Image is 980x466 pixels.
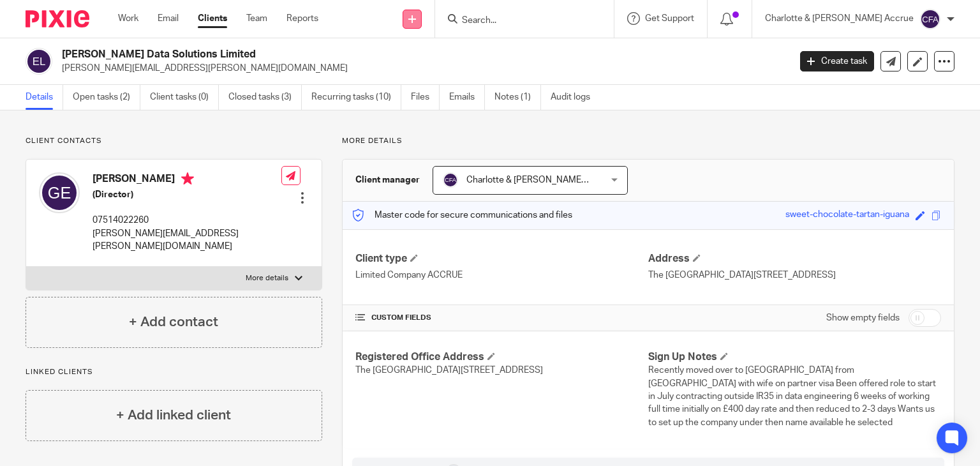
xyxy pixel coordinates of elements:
a: Reports [286,12,318,25]
a: Closed tasks (3) [228,85,302,110]
input: Search [461,15,575,27]
a: Clients [198,12,227,25]
p: Client contacts [26,136,322,146]
a: Email [158,12,179,25]
img: Pixie [26,10,89,27]
h4: Sign Up Notes [648,350,941,364]
a: Files [411,85,440,110]
a: Details [26,85,63,110]
a: Create task [800,51,874,71]
h4: Registered Office Address [355,350,648,364]
span: Charlotte & [PERSON_NAME] Accrue [466,176,615,184]
p: The [GEOGRAPHIC_DATA][STREET_ADDRESS] [648,269,941,282]
p: Charlotte & [PERSON_NAME] Accrue [765,12,914,25]
h4: + Add linked client [116,405,231,425]
span: Recently moved over to [GEOGRAPHIC_DATA] from [GEOGRAPHIC_DATA] with wife on partner visa Been of... [648,366,936,426]
a: Work [118,12,138,25]
h4: [PERSON_NAME] [93,172,281,188]
span: The [GEOGRAPHIC_DATA][STREET_ADDRESS] [355,366,543,375]
a: Emails [449,85,485,110]
h4: Client type [355,252,648,266]
p: 07514022260 [93,214,281,227]
p: [PERSON_NAME][EMAIL_ADDRESS][PERSON_NAME][DOMAIN_NAME] [62,62,781,75]
a: Notes (1) [494,85,541,110]
a: Client tasks (0) [150,85,219,110]
a: Recurring tasks (10) [311,85,401,110]
h3: Client manager [355,174,420,186]
h5: (Director) [93,188,281,201]
p: Linked clients [26,367,322,377]
a: Open tasks (2) [73,85,140,110]
img: svg%3E [920,9,940,29]
a: Audit logs [551,85,600,110]
p: More details [246,273,288,283]
label: Show empty fields [826,312,900,324]
p: [PERSON_NAME][EMAIL_ADDRESS][PERSON_NAME][DOMAIN_NAME] [93,227,281,253]
img: svg%3E [39,172,80,213]
h4: + Add contact [129,312,218,332]
img: svg%3E [26,48,52,75]
h2: [PERSON_NAME] Data Solutions Limited [62,48,637,61]
h4: Address [648,252,941,266]
i: Primary [181,172,194,185]
p: Limited Company ACCRUE [355,269,648,282]
p: Master code for secure communications and files [352,209,572,222]
img: svg%3E [443,172,458,188]
a: Team [246,12,267,25]
span: Get Support [645,14,694,23]
p: More details [342,136,954,146]
h4: CUSTOM FIELDS [355,313,648,323]
div: sweet-chocolate-tartan-iguana [785,208,909,223]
